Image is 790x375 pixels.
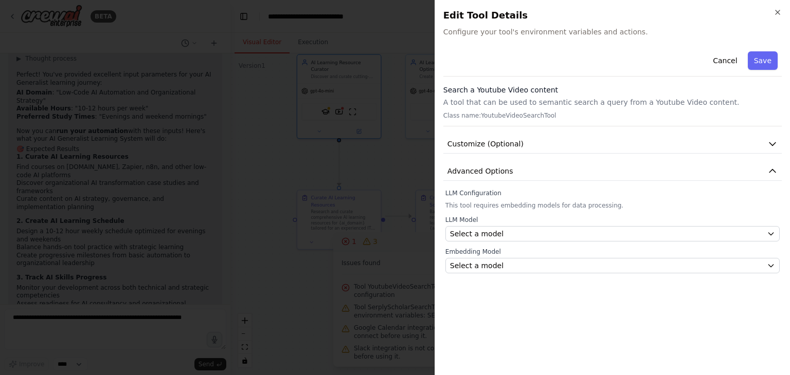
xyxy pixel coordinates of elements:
[445,201,780,210] p: This tool requires embedding models for data processing.
[707,51,743,70] button: Cancel
[447,166,513,176] span: Advanced Options
[445,258,780,273] button: Select a model
[445,216,780,224] label: LLM Model
[443,27,782,37] span: Configure your tool's environment variables and actions.
[445,248,780,256] label: Embedding Model
[443,97,782,107] p: A tool that can be used to semantic search a query from a Youtube Video content.
[450,229,504,239] span: Select a model
[447,139,524,149] span: Customize (Optional)
[445,189,780,197] label: LLM Configuration
[443,85,782,95] h3: Search a Youtube Video content
[450,260,504,271] span: Select a model
[445,226,780,241] button: Select a model
[443,135,782,154] button: Customize (Optional)
[443,111,782,120] p: Class name: YoutubeVideoSearchTool
[443,8,782,23] h2: Edit Tool Details
[748,51,778,70] button: Save
[443,162,782,181] button: Advanced Options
